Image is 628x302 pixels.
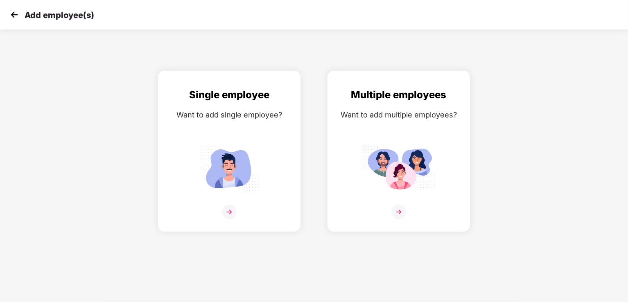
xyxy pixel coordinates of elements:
img: svg+xml;base64,PHN2ZyB4bWxucz0iaHR0cDovL3d3dy53My5vcmcvMjAwMC9zdmciIHdpZHRoPSIzNiIgaGVpZ2h0PSIzNi... [222,205,237,219]
img: svg+xml;base64,PHN2ZyB4bWxucz0iaHR0cDovL3d3dy53My5vcmcvMjAwMC9zdmciIHdpZHRoPSIzNiIgaGVpZ2h0PSIzNi... [391,205,406,219]
div: Want to add single employee? [166,109,292,121]
div: Multiple employees [336,87,462,103]
img: svg+xml;base64,PHN2ZyB4bWxucz0iaHR0cDovL3d3dy53My5vcmcvMjAwMC9zdmciIHdpZHRoPSIzMCIgaGVpZ2h0PSIzMC... [8,9,20,21]
img: svg+xml;base64,PHN2ZyB4bWxucz0iaHR0cDovL3d3dy53My5vcmcvMjAwMC9zdmciIGlkPSJNdWx0aXBsZV9lbXBsb3llZS... [362,143,436,194]
div: Want to add multiple employees? [336,109,462,121]
img: svg+xml;base64,PHN2ZyB4bWxucz0iaHR0cDovL3d3dy53My5vcmcvMjAwMC9zdmciIGlkPSJTaW5nbGVfZW1wbG95ZWUiIH... [192,143,266,194]
p: Add employee(s) [25,10,94,20]
div: Single employee [166,87,292,103]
